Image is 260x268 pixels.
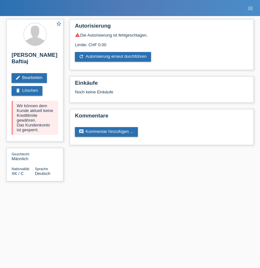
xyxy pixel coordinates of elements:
i: comment [79,129,84,134]
a: editBearbeiten [12,73,47,83]
div: Wir können dem Kunde aktuell keine Kreditlimite gewähren. Das Kundenkonto ist gesperrt. [12,101,58,135]
span: Sprache [35,167,48,171]
div: Noch keine Einkäufe [75,90,248,99]
div: Die Autorisierung ist fehlgeschlagen. [75,32,248,38]
i: menu [247,5,254,12]
h2: [PERSON_NAME] Baftiaj [12,52,58,68]
i: warning [75,32,80,38]
span: Geschlecht [12,152,29,156]
a: deleteLöschen [12,86,42,96]
a: commentKommentar hinzufügen ... [75,127,138,137]
a: refreshAutorisierung erneut durchführen [75,52,151,62]
i: edit [15,75,21,80]
h2: Kommentare [75,113,248,122]
span: Kosovo / C / 24.01.2000 [12,171,24,176]
h2: Autorisierung [75,23,248,32]
a: star_border [56,21,62,28]
h2: Einkäufe [75,80,248,90]
span: Deutsch [35,171,50,176]
div: Männlich [12,151,35,161]
div: Limite: CHF 0.00 [75,38,248,47]
i: delete [15,88,21,93]
span: Nationalität [12,167,29,171]
i: refresh [79,54,84,59]
i: star_border [56,21,62,27]
a: menu [244,6,257,10]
